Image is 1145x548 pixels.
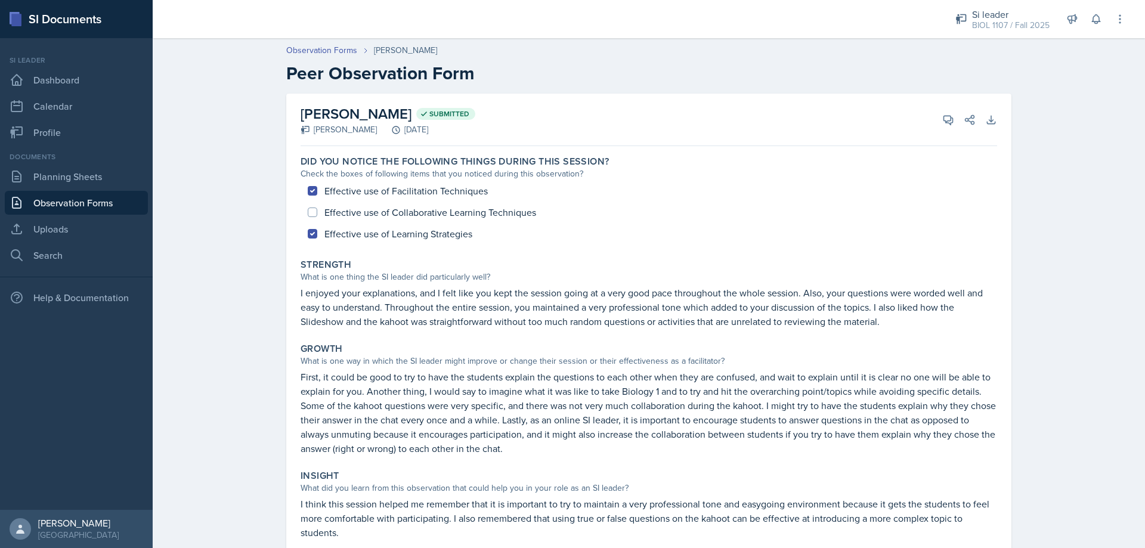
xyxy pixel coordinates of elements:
[301,355,997,367] div: What is one way in which the SI leader might improve or change their session or their effectivene...
[374,44,437,57] div: [PERSON_NAME]
[301,259,351,271] label: Strength
[377,123,428,136] div: [DATE]
[5,243,148,267] a: Search
[301,470,339,482] label: Insight
[5,286,148,309] div: Help & Documentation
[301,103,475,125] h2: [PERSON_NAME]
[301,123,377,136] div: [PERSON_NAME]
[286,63,1011,84] h2: Peer Observation Form
[38,517,119,529] div: [PERSON_NAME]
[301,343,342,355] label: Growth
[972,19,1050,32] div: BIOL 1107 / Fall 2025
[5,191,148,215] a: Observation Forms
[38,529,119,541] div: [GEOGRAPHIC_DATA]
[301,497,997,540] p: I think this session helped me remember that it is important to try to maintain a very profession...
[5,55,148,66] div: Si leader
[5,120,148,144] a: Profile
[286,44,357,57] a: Observation Forms
[5,94,148,118] a: Calendar
[5,151,148,162] div: Documents
[301,156,609,168] label: Did you notice the following things during this session?
[301,271,997,283] div: What is one thing the SI leader did particularly well?
[301,482,997,494] div: What did you learn from this observation that could help you in your role as an SI leader?
[5,217,148,241] a: Uploads
[301,286,997,329] p: I enjoyed your explanations, and I felt like you kept the session going at a very good pace throu...
[5,68,148,92] a: Dashboard
[5,165,148,188] a: Planning Sheets
[972,7,1050,21] div: Si leader
[301,370,997,456] p: First, it could be good to try to have the students explain the questions to each other when they...
[301,168,997,180] div: Check the boxes of following items that you noticed during this observation?
[429,109,469,119] span: Submitted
